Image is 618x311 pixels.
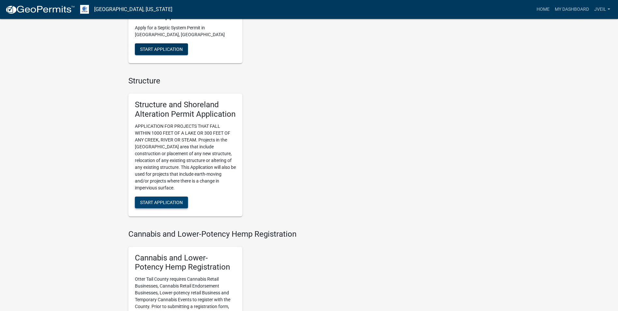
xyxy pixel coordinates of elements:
a: JVeil [592,3,613,16]
h4: Structure [128,76,366,86]
p: Apply for a Septic System Permit in [GEOGRAPHIC_DATA], [GEOGRAPHIC_DATA] [135,24,236,38]
span: Start Application [140,47,183,52]
a: Home [534,3,552,16]
p: APPLICATION FOR PROJECTS THAT FALL WITHIN 1000 FEET OF A LAKE OR 300 FEET OF ANY CREEK, RIVER OR ... [135,123,236,191]
a: [GEOGRAPHIC_DATA], [US_STATE] [94,4,172,15]
h5: Cannabis and Lower-Potency Hemp Registration [135,253,236,272]
h4: Cannabis and Lower-Potency Hemp Registration [128,230,366,239]
span: Start Application [140,200,183,205]
button: Start Application [135,197,188,208]
img: Otter Tail County, Minnesota [80,5,89,14]
a: My Dashboard [552,3,592,16]
button: Start Application [135,43,188,55]
h5: Structure and Shoreland Alteration Permit Application [135,100,236,119]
